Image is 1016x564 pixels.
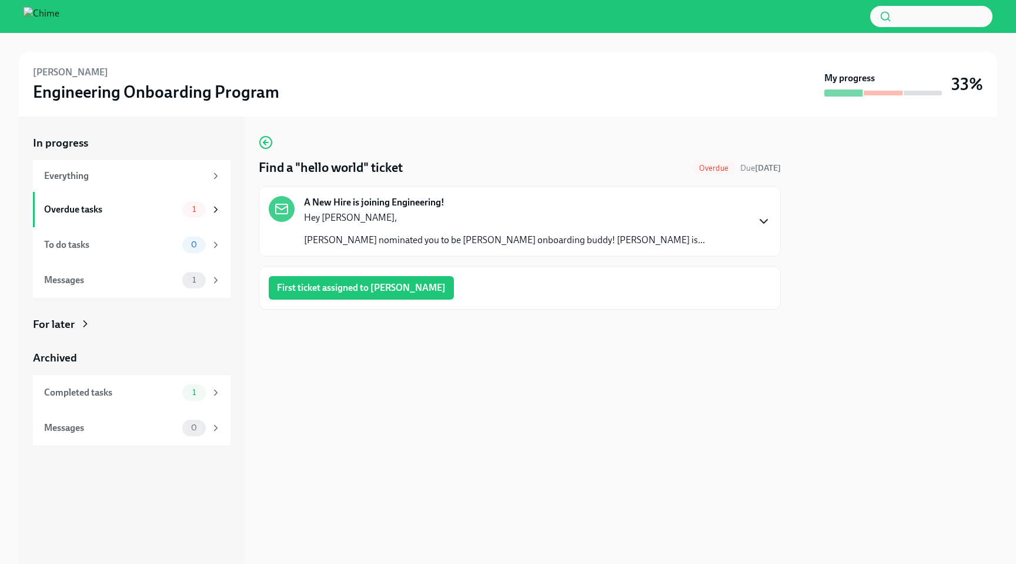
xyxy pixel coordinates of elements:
[33,317,75,332] div: For later
[740,162,781,174] span: August 24th, 2025 09:00
[951,74,983,95] h3: 33%
[304,196,444,209] strong: A New Hire is joining Engineering!
[33,192,230,227] a: Overdue tasks1
[44,238,178,251] div: To do tasks
[185,388,203,397] span: 1
[277,282,446,294] span: First ticket assigned to [PERSON_NAME]
[259,159,403,177] h4: Find a "hello world" ticket
[44,203,178,216] div: Overdue tasks
[33,317,230,332] a: For later
[44,422,178,434] div: Messages
[740,163,781,173] span: Due
[184,423,204,432] span: 0
[33,81,279,102] h3: Engineering Onboarding Program
[44,386,178,399] div: Completed tasks
[33,375,230,410] a: Completed tasks1
[33,227,230,263] a: To do tasks0
[33,135,230,151] a: In progress
[44,170,206,183] div: Everything
[692,164,736,172] span: Overdue
[33,66,108,79] h6: [PERSON_NAME]
[304,234,705,247] p: [PERSON_NAME] nominated you to be [PERSON_NAME] onboarding buddy! [PERSON_NAME] is...
[269,276,454,300] button: First ticket assigned to [PERSON_NAME]
[184,240,204,249] span: 0
[44,274,178,287] div: Messages
[304,211,705,224] p: Hey [PERSON_NAME],
[824,72,875,85] strong: My progress
[24,7,59,26] img: Chime
[185,276,203,284] span: 1
[33,160,230,192] a: Everything
[33,410,230,446] a: Messages0
[755,163,781,173] strong: [DATE]
[33,350,230,366] a: Archived
[185,205,203,214] span: 1
[33,263,230,298] a: Messages1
